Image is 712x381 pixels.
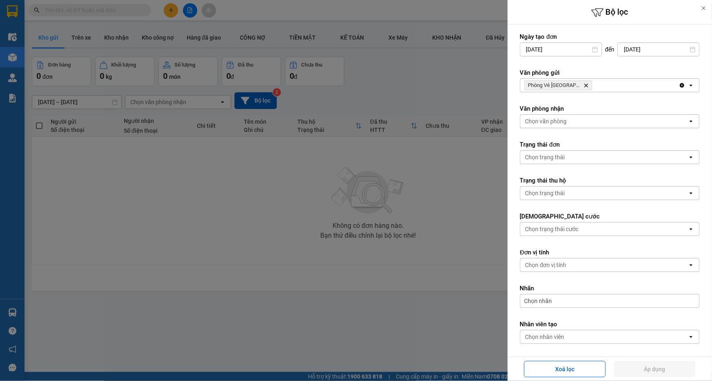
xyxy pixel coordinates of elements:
svg: open [688,334,694,340]
label: Trạng thái đơn [520,140,700,149]
span: Chọn nhãn [525,297,552,305]
span: đến [605,45,615,53]
div: Chọn trạng thái [525,189,565,197]
div: Chọn văn phòng [525,117,567,125]
button: Xoá lọc [524,361,606,377]
label: Đơn vị tính [520,248,700,256]
label: Ngày tạo đơn [520,33,700,41]
span: Phòng Vé Tuy Hòa [528,82,580,89]
div: Chọn trạng thái cước [525,225,579,233]
input: Select a date. [520,43,602,56]
svg: open [688,154,694,160]
div: Chọn trạng thái [525,153,565,161]
svg: open [688,118,694,125]
input: Selected Phòng Vé Tuy Hòa. [594,81,595,89]
label: Văn phòng gửi [520,69,700,77]
h6: Bộ lọc [508,6,712,19]
svg: Delete [584,83,589,88]
svg: open [688,262,694,268]
svg: open [688,82,694,89]
label: Trạng thái thu hộ [520,176,700,185]
label: Văn phòng nhận [520,105,700,113]
svg: open [688,226,694,232]
input: Select a date. [618,43,699,56]
svg: Clear all [679,82,685,89]
svg: open [688,190,694,196]
div: Chọn đơn vị tính [525,261,567,269]
label: Nhãn [520,284,700,292]
span: Phòng Vé Tuy Hòa, close by backspace [525,80,592,90]
button: Áp dụng [614,361,696,377]
label: Nhân viên tạo [520,320,700,328]
label: [DEMOGRAPHIC_DATA] cước [520,212,700,221]
div: Chọn nhân viên [525,333,565,341]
